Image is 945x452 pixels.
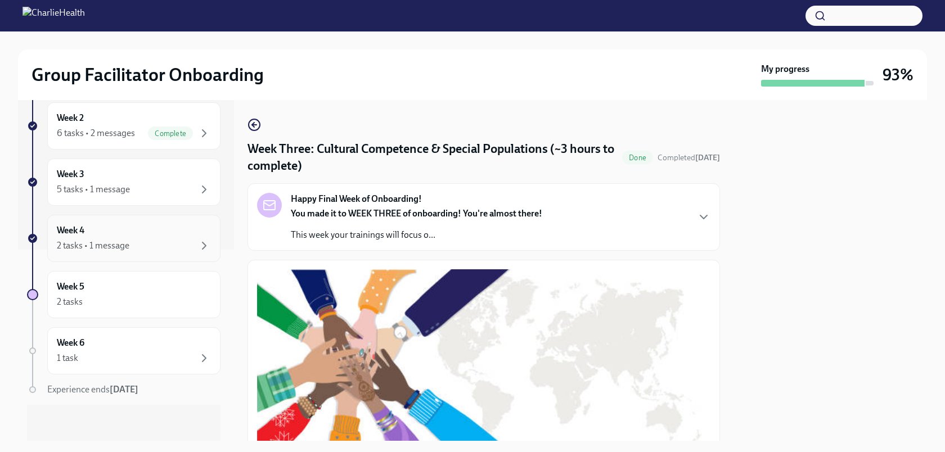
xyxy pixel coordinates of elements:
a: Week 26 tasks • 2 messagesComplete [27,102,220,150]
span: Experience ends [47,384,138,395]
a: Week 52 tasks [27,271,220,318]
strong: [DATE] [110,384,138,395]
h6: Week 3 [57,168,84,180]
span: Done [622,153,653,162]
div: 2 tasks • 1 message [57,239,129,252]
div: 2 tasks [57,296,83,308]
h6: Week 5 [57,281,84,293]
h3: 93% [883,65,913,85]
span: Complete [148,129,193,138]
p: This week your trainings will focus o... [291,229,542,241]
img: CharlieHealth [22,7,85,25]
h2: Group Facilitator Onboarding [31,64,264,86]
a: Week 35 tasks • 1 message [27,159,220,206]
a: Week 42 tasks • 1 message [27,215,220,262]
span: Completed [658,153,720,162]
div: 5 tasks • 1 message [57,183,130,196]
strong: [DATE] [695,153,720,162]
span: September 19th, 2025 15:20 [658,152,720,163]
strong: My progress [761,63,809,75]
h4: Week Three: Cultural Competence & Special Populations (~3 hours to complete) [247,141,618,174]
h6: Week 6 [57,337,84,349]
h6: Week 2 [57,112,84,124]
a: Week 61 task [27,327,220,374]
div: 6 tasks • 2 messages [57,127,135,139]
strong: Happy Final Week of Onboarding! [291,193,422,205]
strong: You made it to WEEK THREE of onboarding! You're almost there! [291,208,542,219]
div: 1 task [57,352,78,364]
h6: Week 4 [57,224,84,237]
